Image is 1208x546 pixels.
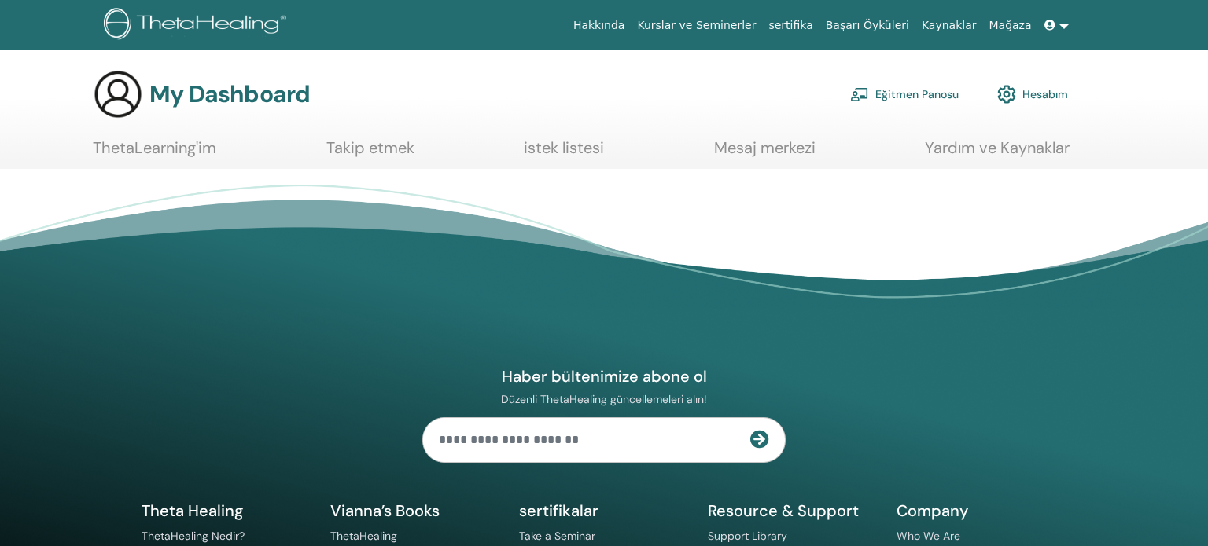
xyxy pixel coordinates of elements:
a: Mağaza [982,11,1037,40]
h5: Theta Healing [142,500,311,521]
h4: Haber bültenimize abone ol [422,366,786,387]
a: Take a Seminar [519,529,595,543]
img: logo.png [104,8,292,43]
p: Düzenli ThetaHealing güncellemeleri alın! [422,392,786,406]
a: Hakkında [567,11,632,40]
h5: Vianna’s Books [330,500,500,521]
a: ThetaLearning'im [93,138,216,169]
a: ThetaHealing Nedir? [142,529,245,543]
a: Yardım ve Kaynaklar [925,138,1070,169]
a: Support Library [708,529,787,543]
a: Kaynaklar [915,11,983,40]
h5: Company [897,500,1066,521]
a: Kurslar ve Seminerler [631,11,762,40]
a: Mesaj merkezi [714,138,816,169]
img: generic-user-icon.jpg [93,69,143,119]
a: Hesabım [997,77,1068,112]
h5: Resource & Support [708,500,878,521]
a: Who We Are [897,529,960,543]
img: chalkboard-teacher.svg [850,87,869,101]
a: Takip etmek [326,138,414,169]
a: Eğitmen Panosu [850,77,959,112]
a: Başarı Öyküleri [819,11,915,40]
a: sertifika [762,11,819,40]
a: istek listesi [524,138,604,169]
h5: sertifikalar [519,500,689,521]
a: ThetaHealing [330,529,397,543]
img: cog.svg [997,81,1016,108]
h3: My Dashboard [149,80,310,108]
